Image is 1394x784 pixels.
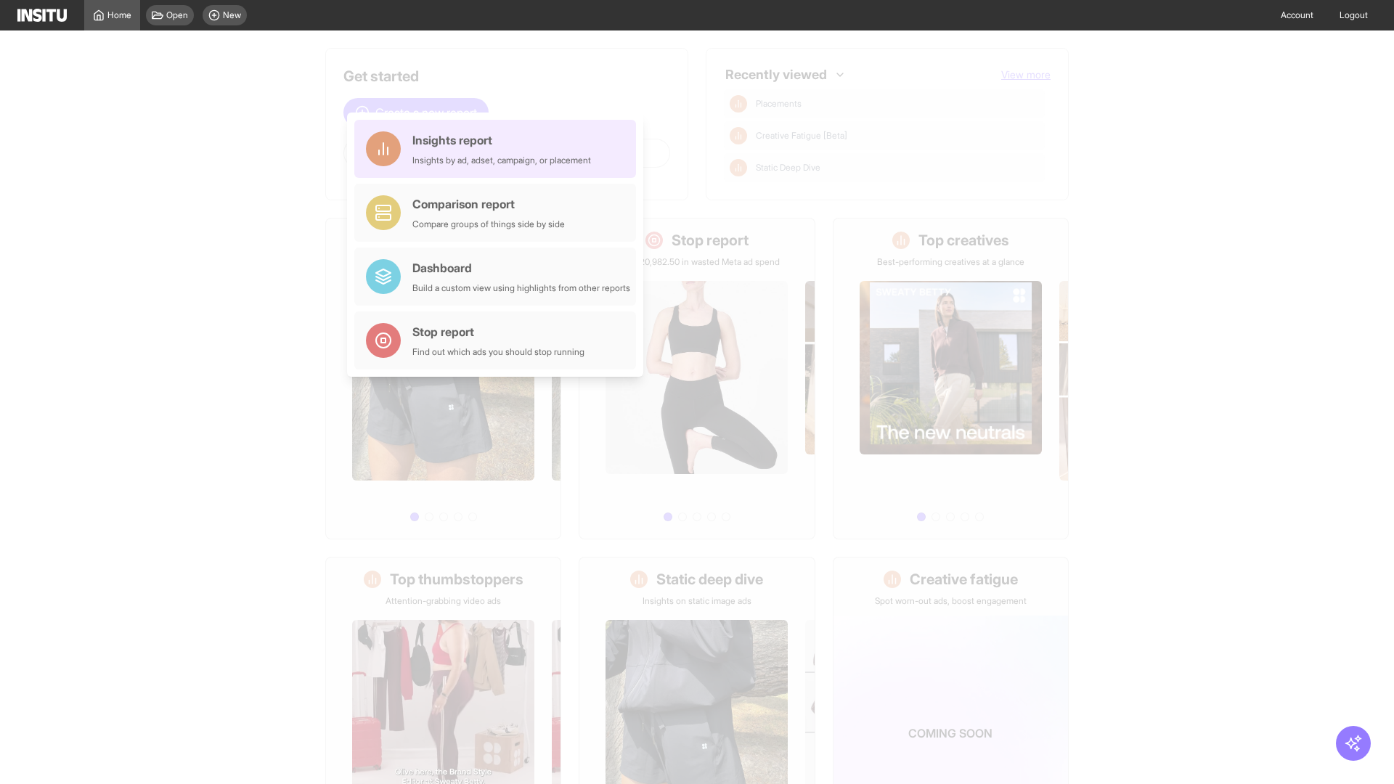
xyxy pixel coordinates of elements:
span: New [223,9,241,21]
div: Build a custom view using highlights from other reports [412,282,630,294]
div: Comparison report [412,195,565,213]
div: Compare groups of things side by side [412,219,565,230]
span: Open [166,9,188,21]
div: Dashboard [412,259,630,277]
div: Stop report [412,323,584,340]
div: Insights by ad, adset, campaign, or placement [412,155,591,166]
img: Logo [17,9,67,22]
div: Insights report [412,131,591,149]
span: Home [107,9,131,21]
div: Find out which ads you should stop running [412,346,584,358]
